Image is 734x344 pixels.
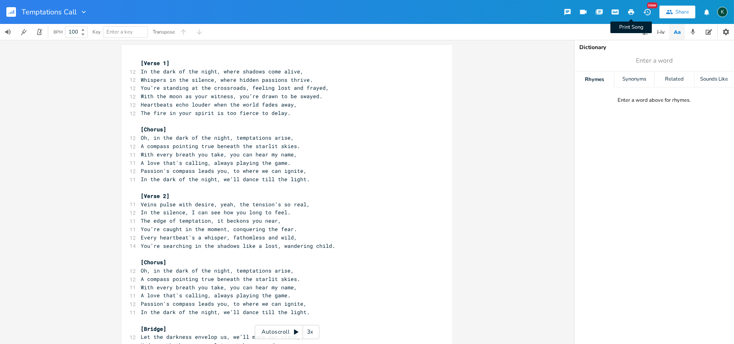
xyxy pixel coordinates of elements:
[141,267,294,274] span: Oh, in the dark of the night, temptations arise,
[655,71,694,87] div: Related
[579,45,729,50] div: Dictionary
[141,142,300,150] span: A compass pointing true beneath the starlit skies.
[141,159,291,166] span: A love that's calling, always playing the game.
[623,5,639,19] button: Print Song
[141,59,169,67] span: [Verse 1]
[659,6,695,18] button: Share
[255,325,319,339] div: Autoscroll
[141,126,166,133] span: [Chorus]
[92,30,100,34] div: Key
[106,28,133,36] span: Enter a key
[53,30,63,34] div: BPM
[647,2,657,8] div: New
[22,8,77,16] span: Temptations Call
[141,109,291,117] span: The fire in your spirit is too fierce to delay.
[141,151,297,158] span: With every breath you take, you can hear my name,
[141,275,300,283] span: A compass pointing true beneath the starlit skies.
[675,8,689,16] div: Share
[141,308,310,316] span: In the dark of the night, we’ll dance till the light.
[695,71,734,87] div: Sounds Like
[639,5,655,19] button: New
[717,7,728,17] div: Koval
[575,71,614,87] div: Rhymes
[141,292,291,299] span: A love that's calling, always playing the game.
[141,192,169,200] span: [Verse 2]
[141,300,307,307] span: Passion's compass leads you, to where we can ignite,
[141,259,166,266] span: [Chorus]
[141,84,329,91] span: You’re standing at the crossroads, feeling lost and frayed,
[153,30,175,34] div: Transpose
[141,242,335,249] span: You’re searching in the shadows like a lost, wandering child.
[141,225,297,233] span: You’re caught in the moment, conquering the fear.
[141,167,307,174] span: Passion's compass leads you, to where we can ignite,
[141,176,310,183] span: In the dark of the night, we’ll dance till the light.
[141,76,313,83] span: Whispers in the silence, where hidden passions thrive.
[141,68,303,75] span: In the dark of the night, where shadows come alive,
[141,284,297,291] span: With every breath you take, you can hear my name,
[141,134,294,141] span: Oh, in the dark of the night, temptations arise,
[141,333,300,340] span: Let the darkness envelop us, we’ll make our stand,
[618,97,691,104] div: Enter a word above for rhymes.
[141,201,310,208] span: Veins pulse with desire, yeah, the tension’s so real,
[141,325,166,332] span: [Bridge]
[636,56,673,65] span: Enter a word
[141,209,291,216] span: In the silence, I can see how you long to feel.
[141,217,281,224] span: The edge of temptation, it beckons you near,
[303,325,317,339] div: 3x
[141,93,323,100] span: With the moon as your witness, you’re drawn to be swayed.
[141,101,297,108] span: Heartbeats echo louder when the world fades away,
[717,3,728,21] button: K
[614,71,654,87] div: Synonyms
[141,234,297,241] span: Every heartbeat's a whisper, fathomless and wild,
